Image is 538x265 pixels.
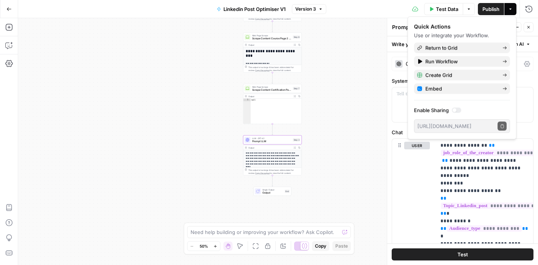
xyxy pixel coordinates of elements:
span: Copy the output [255,172,270,174]
span: Use or integrate your Workflow. [414,33,489,39]
div: This output is too large & has been abbreviated for review. to view the full content. [248,169,300,175]
button: Copy [312,241,329,251]
span: Test [457,251,468,258]
span: 50% [200,243,208,249]
g: Edge from step_5 to step_6 [272,21,273,32]
span: Output [262,191,283,195]
button: Paste [332,241,351,251]
div: 1 [243,99,251,101]
div: Quick Actions [414,23,510,31]
span: Web Page Scrape [252,34,291,37]
span: Scrape Content Certification Page (If any) [252,88,291,92]
div: Single OutputOutputEnd [243,187,302,196]
g: Edge from step_3 to end [272,175,273,186]
div: This output is too large & has been abbreviated for review. to view the full content. [248,66,300,72]
span: LLM · GPT-4.1 [252,137,291,140]
div: Step 7 [293,87,300,90]
div: Web Page ScrapeScrape Content Certification Page (If any)Step 7Outputnull [243,84,302,124]
div: Output [248,95,291,98]
span: Run Workflow [425,58,496,65]
button: Publish [478,3,504,15]
span: Copy the output [255,69,270,71]
div: Output [248,146,291,149]
g: Edge from step_6 to step_7 [272,73,273,84]
span: Test Data [436,5,458,13]
span: Single Output [262,188,283,191]
button: Linkedin Post Optimiser V1 [212,3,290,15]
div: End [285,190,290,193]
label: System Prompt [392,77,533,85]
span: Prompt LLM [252,139,291,143]
g: Edge from step_7 to step_3 [272,124,273,135]
button: Test [392,248,533,260]
span: Publish [482,5,499,13]
button: Test Data [424,3,463,15]
span: Version 3 [295,6,316,12]
textarea: Prompt LLM [392,23,424,31]
span: Web Page Scrape [252,85,291,88]
div: GPT-4.1 [406,61,425,67]
div: Output [248,43,291,46]
span: Linkedin Post Optimiser V1 [223,5,286,13]
span: Copy the output [255,18,270,20]
div: Step 3 [293,138,300,142]
div: Step 6 [293,36,300,39]
span: Scrape Content Course Page 2 (If any) [252,37,291,40]
span: Create Grid [425,71,496,79]
span: Embed [425,85,496,93]
label: Chat [392,129,533,136]
span: Copy [315,243,326,250]
button: user [404,142,430,149]
label: Enable Sharing [414,107,510,114]
span: Paste [335,243,348,250]
span: Return to Grid [425,44,496,52]
button: Version 3 [292,4,326,14]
